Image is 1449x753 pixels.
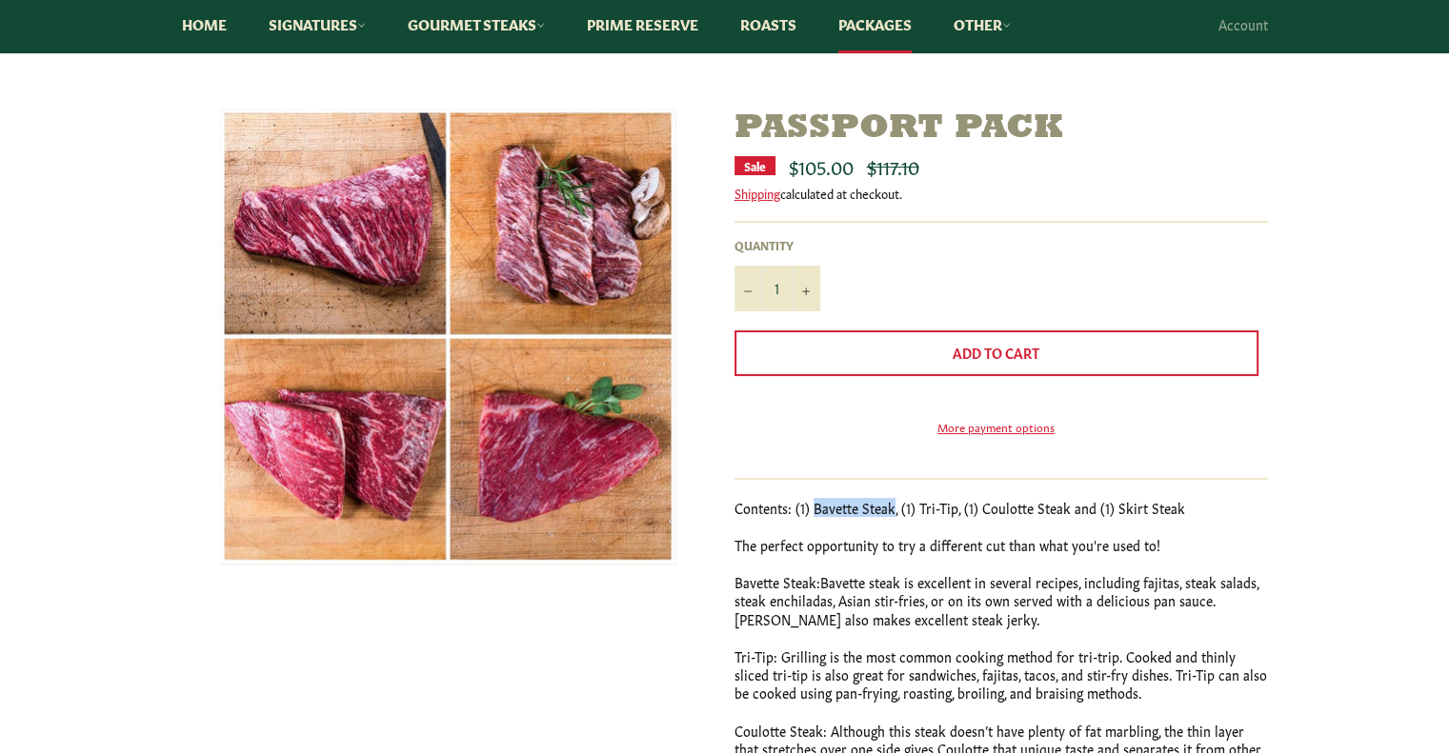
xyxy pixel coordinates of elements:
[867,152,919,179] s: $117.10
[220,109,676,565] img: Passport Pack
[953,343,1039,362] span: Add to Cart
[735,184,780,202] a: Shipping
[735,330,1258,376] button: Add to Cart
[789,152,854,179] span: $105.00
[735,647,1268,703] p: Tri-Tip: Grilling is the most common cooking method for tri-trip. Cooked and thinly sliced tri-ti...
[735,156,775,175] div: Sale
[735,109,1268,149] h1: Passport Pack
[735,499,1268,517] p: Contents: (1) Bavette Steak, (1) Tri-Tip, (1) Coulotte Steak and (1) Skirt Steak
[735,185,1268,202] div: calculated at checkout.
[735,573,1268,628] p: Bavette Steak:
[735,419,1258,435] a: More payment options
[735,266,763,311] button: Reduce item quantity by one
[792,266,820,311] button: Increase item quantity by one
[735,536,1268,554] p: The perfect opportunity to try a different cut than what you're used to!
[735,237,820,253] label: Quantity
[735,572,1258,628] span: Bavette steak is excellent in several recipes, including fajitas, steak salads, steak enchiladas,...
